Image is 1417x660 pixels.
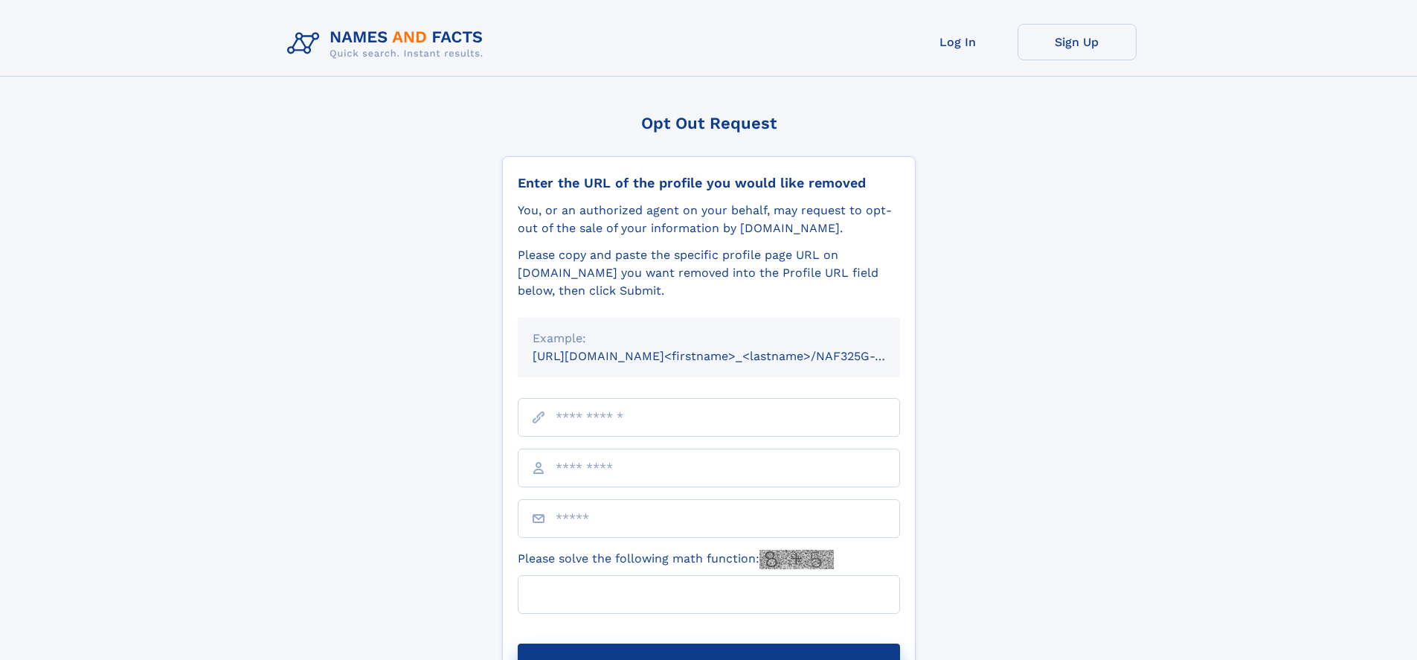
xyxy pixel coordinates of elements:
[518,175,900,191] div: Enter the URL of the profile you would like removed
[518,550,834,569] label: Please solve the following math function:
[502,114,916,132] div: Opt Out Request
[533,349,928,363] small: [URL][DOMAIN_NAME]<firstname>_<lastname>/NAF325G-xxxxxxxx
[281,24,495,64] img: Logo Names and Facts
[899,24,1018,60] a: Log In
[518,246,900,300] div: Please copy and paste the specific profile page URL on [DOMAIN_NAME] you want removed into the Pr...
[518,202,900,237] div: You, or an authorized agent on your behalf, may request to opt-out of the sale of your informatio...
[533,330,885,347] div: Example:
[1018,24,1137,60] a: Sign Up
